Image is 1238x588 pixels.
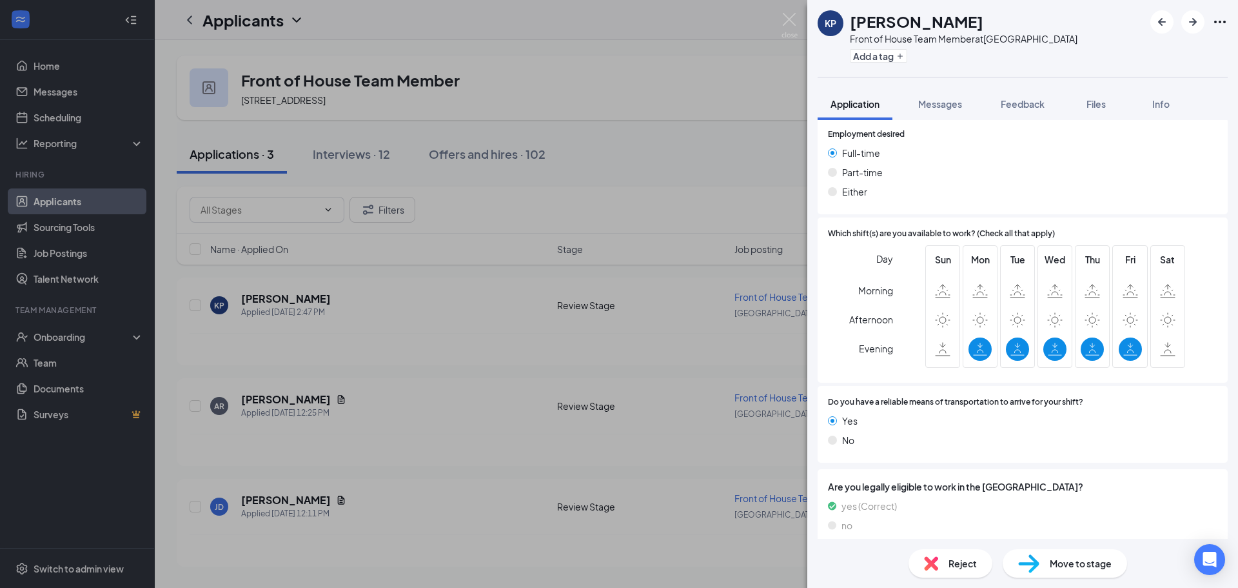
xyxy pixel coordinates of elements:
span: Evening [859,337,893,360]
span: Files [1086,98,1106,110]
span: Employment desired [828,128,905,141]
span: Feedback [1001,98,1045,110]
h1: [PERSON_NAME] [850,10,983,32]
span: Afternoon [849,308,893,331]
span: Sat [1156,252,1179,267]
span: Do you have a reliable means of transportation to arrive for your shift? [828,396,1083,409]
span: Which shift(s) are you available to work? (Check all that apply) [828,228,1055,240]
button: PlusAdd a tag [850,49,907,63]
span: Fri [1119,252,1142,267]
div: Front of House Team Member at [GEOGRAPHIC_DATA] [850,32,1077,45]
svg: ArrowLeftNew [1154,14,1170,30]
span: Wed [1043,252,1066,267]
span: Move to stage [1050,556,1112,571]
span: Are you legally eligible to work in the [GEOGRAPHIC_DATA]? [828,480,1217,494]
svg: Plus [896,52,904,60]
span: yes (Correct) [841,499,897,513]
span: Reject [948,556,977,571]
span: Tue [1006,252,1029,267]
span: Day [876,252,893,266]
span: Thu [1081,252,1104,267]
div: Open Intercom Messenger [1194,544,1225,575]
span: Part-time [842,165,883,179]
span: Sun [931,252,954,267]
button: ArrowLeftNew [1150,10,1174,34]
div: KP [825,17,836,30]
span: Application [830,98,879,110]
button: ArrowRight [1181,10,1204,34]
span: Info [1152,98,1170,110]
span: No [842,433,854,447]
svg: ArrowRight [1185,14,1201,30]
span: Mon [968,252,992,267]
span: no [841,518,852,532]
span: Messages [918,98,962,110]
span: Morning [858,279,893,302]
span: Either [842,185,867,199]
span: Yes [842,414,858,428]
svg: Ellipses [1212,14,1228,30]
span: Full-time [842,146,880,160]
